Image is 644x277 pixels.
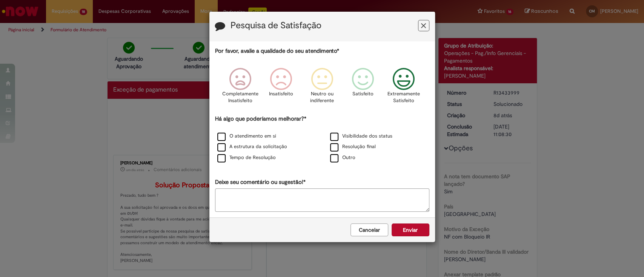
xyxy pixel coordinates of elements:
[215,178,306,186] label: Deixe seu comentário ou sugestão!*
[221,62,260,114] div: Completamente Insatisfeito
[269,90,293,98] p: Insatisfeito
[344,62,382,114] div: Satisfeito
[217,133,276,140] label: O atendimento em si
[215,115,429,164] div: Há algo que poderíamos melhorar?*
[308,90,335,104] p: Neutro ou indiferente
[303,62,341,114] div: Neutro ou indiferente
[392,223,429,236] button: Enviar
[217,154,276,161] label: Tempo de Resolução
[217,143,287,150] label: A estrutura da solicitação
[222,90,258,104] p: Completamente Insatisfeito
[330,133,392,140] label: Visibilidade dos status
[215,47,339,55] label: Por favor, avalie a qualidade do seu atendimento*
[352,90,373,98] p: Satisfeito
[384,62,423,114] div: Extremamente Satisfeito
[387,90,420,104] p: Extremamente Satisfeito
[350,223,388,236] button: Cancelar
[330,154,355,161] label: Outro
[262,62,300,114] div: Insatisfeito
[231,21,321,31] label: Pesquisa de Satisfação
[330,143,376,150] label: Resolução final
